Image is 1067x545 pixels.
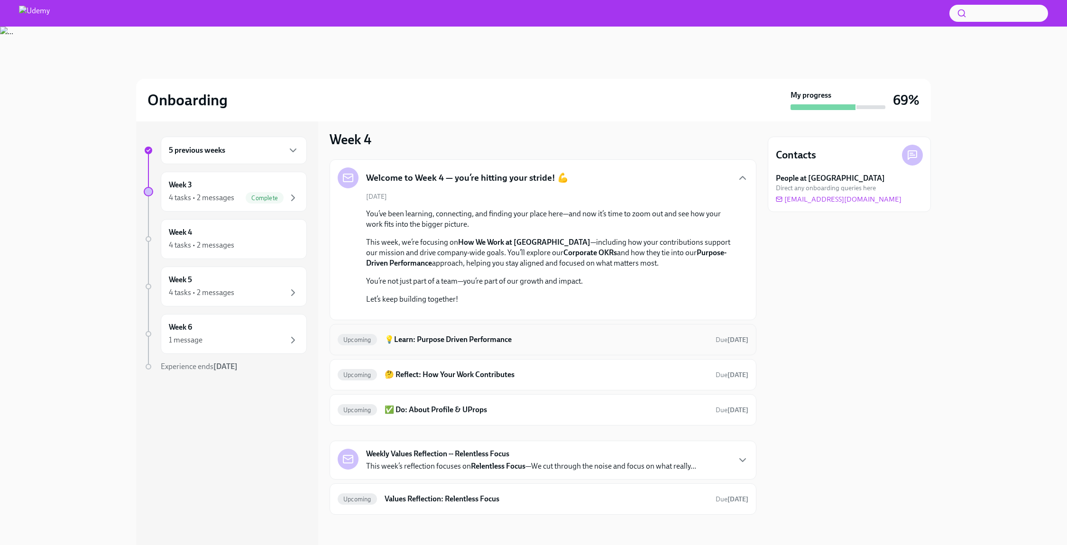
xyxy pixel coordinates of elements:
h6: Week 3 [169,180,192,190]
strong: How We Work at [GEOGRAPHIC_DATA] [458,238,590,247]
h6: Week 5 [169,275,192,285]
h3: Week 4 [330,131,371,148]
strong: My progress [791,90,831,101]
span: September 8th, 2025 08:00 [716,495,748,504]
strong: People at [GEOGRAPHIC_DATA] [776,173,885,184]
div: 1 message [169,335,202,345]
span: [DATE] [366,192,387,201]
span: Experience ends [161,362,238,371]
div: 4 tasks • 2 messages [169,240,234,250]
strong: [DATE] [727,406,748,414]
p: This week, we’re focusing on —including how your contributions support our mission and drive comp... [366,237,733,268]
h6: 🤔 Reflect: How Your Work Contributes [385,369,708,380]
p: This week’s reflection focuses on —We cut through the noise and focus on what really... [366,461,696,471]
strong: Corporate OKRs [563,248,617,257]
a: Week 44 tasks • 2 messages [144,219,307,259]
h4: Contacts [776,148,816,162]
h2: Onboarding [147,91,228,110]
a: Upcoming✅ Do: About Profile & UPropsDue[DATE] [338,402,748,417]
img: Udemy [19,6,50,21]
strong: [DATE] [727,371,748,379]
span: Upcoming [338,371,377,379]
a: Upcoming🤔 Reflect: How Your Work ContributesDue[DATE] [338,367,748,382]
span: Complete [246,194,284,202]
a: [EMAIL_ADDRESS][DOMAIN_NAME] [776,194,901,204]
span: Due [716,406,748,414]
span: Due [716,336,748,344]
span: September 6th, 2025 08:00 [716,335,748,344]
strong: [DATE] [727,336,748,344]
a: Week 54 tasks • 2 messages [144,267,307,306]
span: Upcoming [338,496,377,503]
h6: 💡Learn: Purpose Driven Performance [385,334,708,345]
span: Due [716,371,748,379]
h6: ✅ Do: About Profile & UProps [385,405,708,415]
h6: Values Reflection: Relentless Focus [385,494,708,504]
a: Week 34 tasks • 2 messagesComplete [144,172,307,212]
strong: [DATE] [213,362,238,371]
span: Upcoming [338,406,377,414]
p: You’re not just part of a team—you’re part of our growth and impact. [366,276,733,286]
strong: Relentless Focus [471,462,525,471]
span: Upcoming [338,336,377,343]
a: Week 61 message [144,314,307,354]
span: Due [716,495,748,503]
a: UpcomingValues Reflection: Relentless FocusDue[DATE] [338,491,748,507]
a: Upcoming💡Learn: Purpose Driven PerformanceDue[DATE] [338,332,748,347]
strong: [DATE] [727,495,748,503]
p: Let’s keep building together! [366,294,733,305]
h3: 69% [893,92,920,109]
div: 5 previous weeks [161,137,307,164]
h6: Week 6 [169,322,192,333]
span: September 6th, 2025 08:00 [716,370,748,379]
strong: Weekly Values Reflection -- Relentless Focus [366,449,509,459]
span: Direct any onboarding queries here [776,184,876,193]
span: September 6th, 2025 08:00 [716,406,748,415]
div: 4 tasks • 2 messages [169,193,234,203]
div: 4 tasks • 2 messages [169,287,234,298]
p: You’ve been learning, connecting, and finding your place here—and now it’s time to zoom out and s... [366,209,733,230]
h6: 5 previous weeks [169,145,225,156]
h6: Week 4 [169,227,192,238]
h5: Welcome to Week 4 — you’re hitting your stride! 💪 [366,172,569,184]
